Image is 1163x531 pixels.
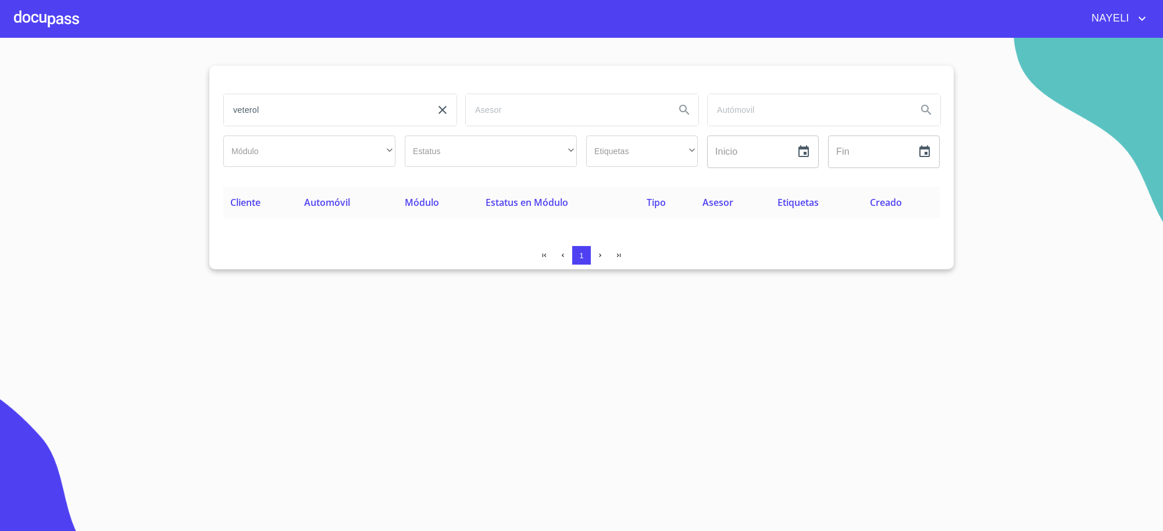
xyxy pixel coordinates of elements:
button: Search [912,96,940,124]
input: search [466,94,666,126]
span: NAYELI [1083,9,1135,28]
span: Módulo [405,196,439,209]
span: Estatus en Módulo [486,196,568,209]
input: search [708,94,908,126]
button: account of current user [1083,9,1149,28]
input: search [224,94,424,126]
span: Etiquetas [777,196,819,209]
span: Automóvil [304,196,350,209]
span: Asesor [702,196,733,209]
span: Tipo [647,196,666,209]
button: 1 [572,246,591,265]
span: 1 [579,251,583,260]
span: Creado [870,196,902,209]
div: ​ [223,136,395,167]
span: Cliente [230,196,261,209]
div: ​ [405,136,577,167]
button: Search [670,96,698,124]
div: ​ [586,136,698,167]
button: clear input [429,96,456,124]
